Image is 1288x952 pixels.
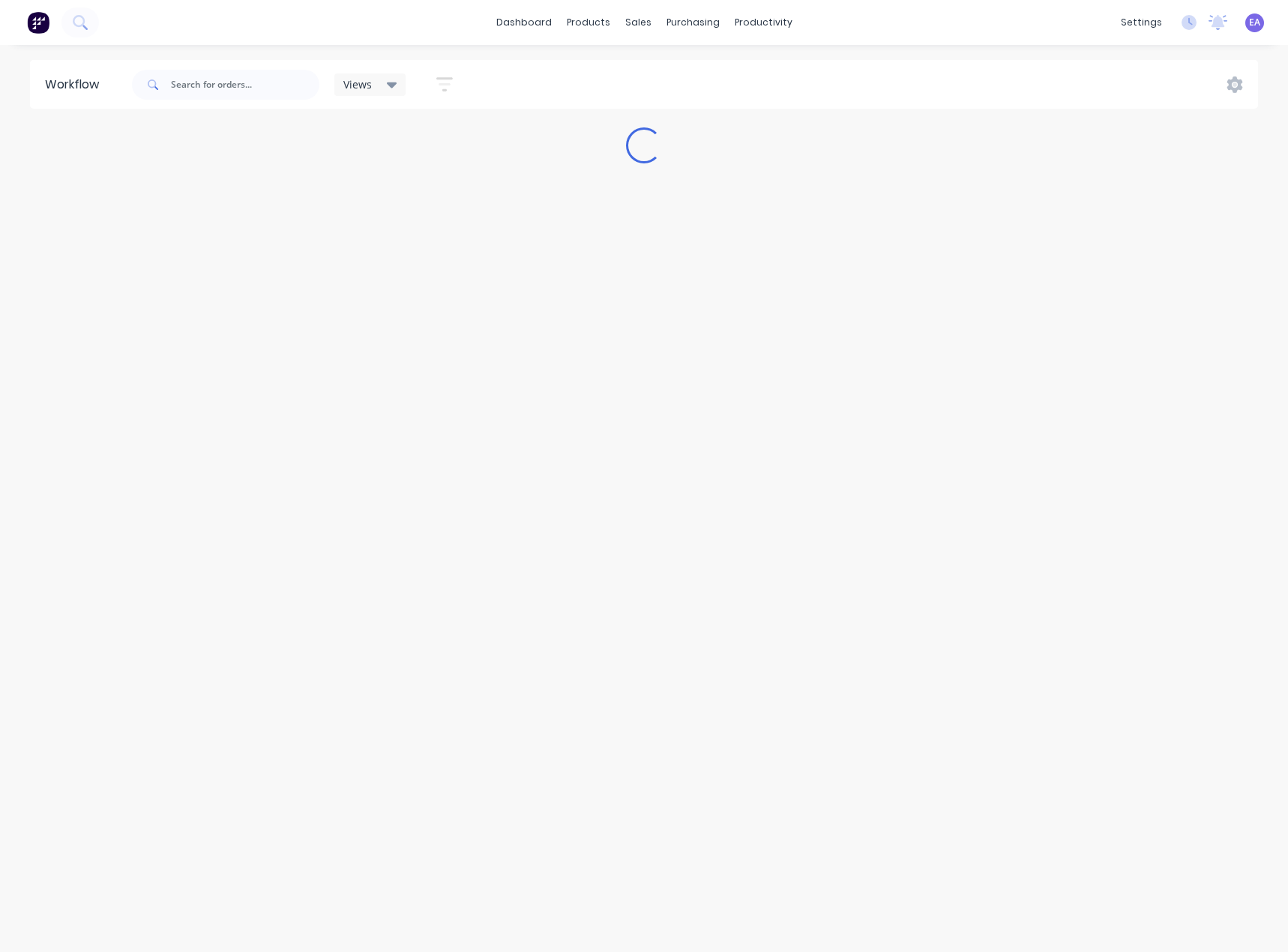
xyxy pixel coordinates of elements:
div: sales [618,11,659,34]
input: Search for orders... [171,70,319,100]
a: dashboard [489,11,559,34]
div: settings [1113,11,1170,34]
span: EA [1249,16,1260,29]
img: Factory [27,11,49,34]
div: productivity [727,11,800,34]
span: Views [343,76,372,92]
div: purchasing [659,11,727,34]
div: Workflow [45,76,106,94]
div: products [559,11,618,34]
